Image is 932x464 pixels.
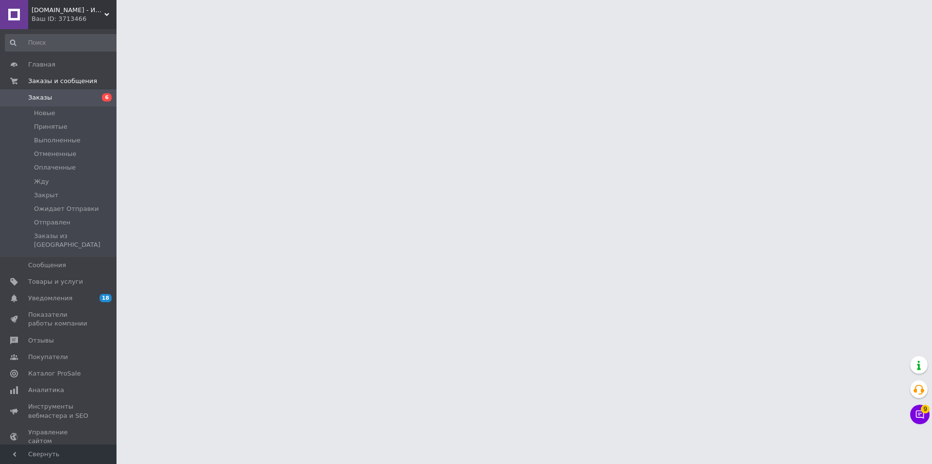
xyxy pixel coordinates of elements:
span: Управление сайтом [28,428,90,446]
button: Чат с покупателем9 [910,405,930,424]
span: 9 [921,405,930,413]
span: Отправлен [34,218,70,227]
input: Поиск [5,34,120,52]
span: 18 [100,294,112,302]
span: Покупатели [28,353,68,361]
span: Оплаченные [34,163,76,172]
span: Сообщения [28,261,66,270]
span: Новые [34,109,55,118]
span: Жду [34,177,49,186]
span: Alari.Shop - Интернет-Магазин Мобильных Аксессуаров и Гаджетов [32,6,104,15]
span: Показатели работы компании [28,310,90,328]
span: Заказы и сообщения [28,77,97,86]
span: Заказы из [GEOGRAPHIC_DATA] [34,232,119,249]
span: Товары и услуги [28,277,83,286]
span: Ожидает Отправки [34,205,99,213]
div: Ваш ID: 3713466 [32,15,116,23]
span: Аналитика [28,386,64,395]
span: Заказы [28,93,52,102]
span: 6 [102,93,112,102]
span: Закрыт [34,191,58,200]
span: Главная [28,60,55,69]
span: Выполненные [34,136,81,145]
span: Каталог ProSale [28,369,81,378]
span: Принятые [34,122,67,131]
span: Уведомления [28,294,72,303]
span: Отзывы [28,336,54,345]
span: Отмененные [34,150,76,158]
span: Инструменты вебмастера и SEO [28,402,90,420]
